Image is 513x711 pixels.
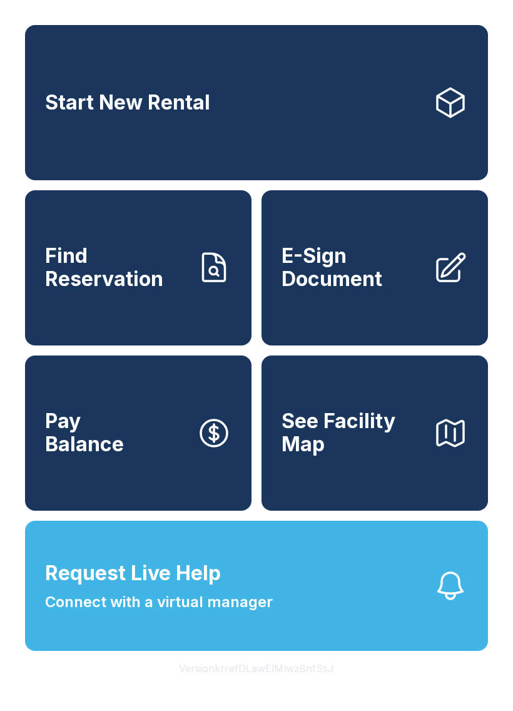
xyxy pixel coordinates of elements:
span: See Facility Map [282,410,423,456]
span: E-Sign Document [282,245,423,290]
span: Find Reservation [45,245,186,290]
button: Request Live HelpConnect with a virtual manager [25,521,488,651]
span: Connect with a virtual manager [45,591,273,613]
button: PayBalance [25,355,251,511]
a: Start New Rental [25,25,488,180]
a: E-Sign Document [262,190,488,345]
button: VersionkrrefDLawElMlwz8nfSsJ [169,651,344,686]
a: Find Reservation [25,190,251,345]
span: Request Live Help [45,558,221,588]
button: See Facility Map [262,355,488,511]
span: Start New Rental [45,91,210,115]
span: Pay Balance [45,410,124,456]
